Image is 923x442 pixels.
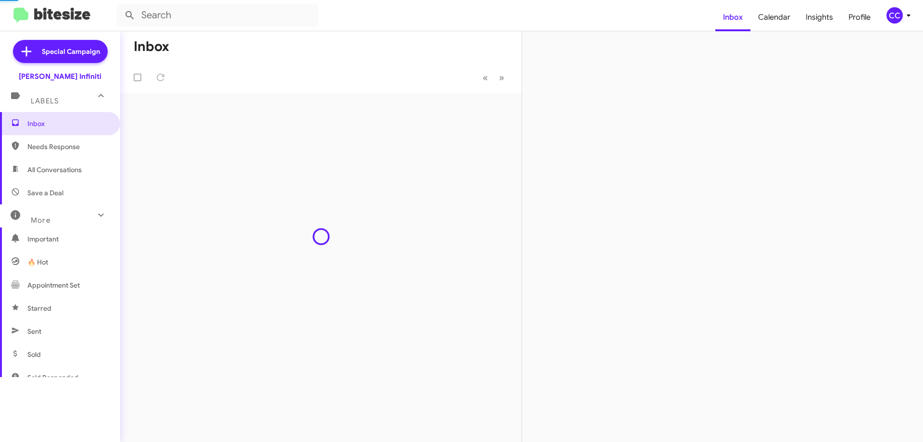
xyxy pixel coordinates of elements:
span: 🔥 Hot [27,257,48,267]
span: More [31,216,50,225]
input: Search [116,4,318,27]
button: Previous [477,68,494,88]
button: CC [878,7,912,24]
a: Profile [841,3,878,31]
a: Insights [798,3,841,31]
span: Sent [27,327,41,336]
span: Appointment Set [27,280,80,290]
a: Inbox [715,3,750,31]
span: Sold Responded [27,373,78,382]
span: Inbox [27,119,109,128]
span: Important [27,234,109,244]
span: « [483,72,488,84]
div: CC [886,7,903,24]
span: Needs Response [27,142,109,152]
h1: Inbox [134,39,169,54]
nav: Page navigation example [477,68,510,88]
button: Next [493,68,510,88]
span: All Conversations [27,165,82,175]
span: Starred [27,303,51,313]
span: Labels [31,97,59,105]
span: Special Campaign [42,47,100,56]
a: Calendar [750,3,798,31]
span: Save a Deal [27,188,63,198]
div: [PERSON_NAME] Infiniti [19,72,101,81]
span: » [499,72,504,84]
span: Sold [27,350,41,359]
a: Special Campaign [13,40,108,63]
